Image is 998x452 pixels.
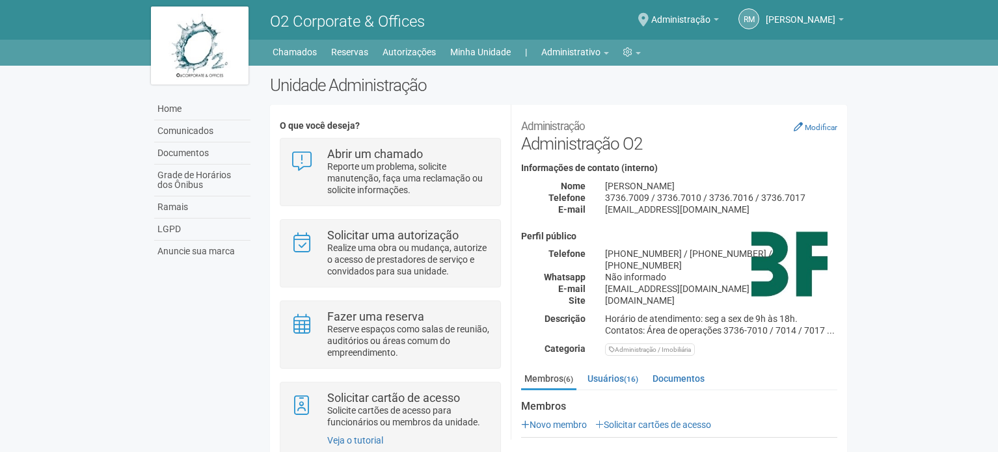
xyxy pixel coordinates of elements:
div: Administração / Imobiliária [605,343,695,356]
a: Solicitar uma autorização Realize uma obra ou mudança, autorize o acesso de prestadores de serviç... [290,230,490,277]
span: Administração [651,2,710,25]
a: Chamados [273,43,317,61]
a: Autorizações [383,43,436,61]
p: Reporte um problema, solicite manutenção, faça uma reclamação ou solicite informações. [327,161,491,196]
span: O2 Corporate & Offices [270,12,425,31]
p: Solicite cartões de acesso para funcionários ou membros da unidade. [327,405,491,428]
small: Administração [521,120,585,133]
a: Anuncie sua marca [154,241,250,262]
a: Membros(6) [521,369,576,390]
a: Solicitar cartão de acesso Solicite cartões de acesso para funcionários ou membros da unidade. [290,392,490,428]
h2: Administração O2 [521,114,837,153]
strong: Categoria [545,343,586,354]
a: Abrir um chamado Reporte um problema, solicite manutenção, faça uma reclamação ou solicite inform... [290,148,490,196]
strong: Solicitar cartão de acesso [327,391,460,405]
a: Documentos [154,142,250,165]
a: Modificar [794,122,837,132]
img: logo.jpg [151,7,249,85]
a: Novo membro [521,419,587,430]
small: Modificar [805,123,837,132]
img: business.png [751,232,828,297]
a: Documentos [649,369,708,388]
a: Minha Unidade [450,43,511,61]
a: [PERSON_NAME] [766,16,844,27]
div: [EMAIL_ADDRESS][DOMAIN_NAME] [595,204,847,215]
div: [DOMAIN_NAME] [595,295,847,306]
strong: Whatsapp [544,272,586,282]
div: 3736.7009 / 3736.7010 / 3736.7016 / 3736.7017 [595,192,847,204]
a: Veja o tutorial [327,435,383,445]
strong: Solicitar uma autorização [327,228,459,242]
a: Administrativo [541,43,609,61]
small: (16) [624,375,638,384]
strong: Nome [561,181,586,191]
p: Realize uma obra ou mudança, autorize o acesso de prestadores de serviço e convidados para sua un... [327,242,491,277]
a: Solicitar cartões de acesso [595,419,711,430]
span: Rogério Machado [766,2,835,25]
strong: E-mail [558,284,586,294]
strong: Membros [521,401,837,412]
a: Home [154,98,250,120]
div: [PERSON_NAME] [595,180,847,192]
a: LGPD [154,219,250,241]
strong: Descrição [545,313,586,324]
div: Horário de atendimento: seg a sex de 9h às 18h. Contatos: Área de operações 3736-7010 / 7014 / 70... [595,313,847,336]
h4: Perfil público [521,232,837,241]
h4: O que você deseja? [280,121,500,131]
small: (6) [563,375,573,384]
a: RM [738,8,759,29]
a: Configurações [623,43,641,61]
div: Não informado [595,271,847,283]
a: Grade de Horários dos Ônibus [154,165,250,196]
a: Ramais [154,196,250,219]
a: Comunicados [154,120,250,142]
a: Reservas [331,43,368,61]
div: [EMAIL_ADDRESS][DOMAIN_NAME] [595,283,847,295]
strong: Abrir um chamado [327,147,423,161]
strong: Telefone [548,193,586,203]
div: [PHONE_NUMBER] / [PHONE_NUMBER] / [PHONE_NUMBER] [595,248,847,271]
a: | [525,43,527,61]
a: Fazer uma reserva Reserve espaços como salas de reunião, auditórios ou áreas comum do empreendime... [290,311,490,358]
h2: Unidade Administração [270,75,847,95]
h4: Informações de contato (interno) [521,163,837,173]
p: Reserve espaços como salas de reunião, auditórios ou áreas comum do empreendimento. [327,323,491,358]
strong: E-mail [558,204,586,215]
a: Administração [651,16,719,27]
strong: Site [569,295,586,306]
a: Usuários(16) [584,369,641,388]
strong: Telefone [548,248,586,259]
strong: Fazer uma reserva [327,310,424,323]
